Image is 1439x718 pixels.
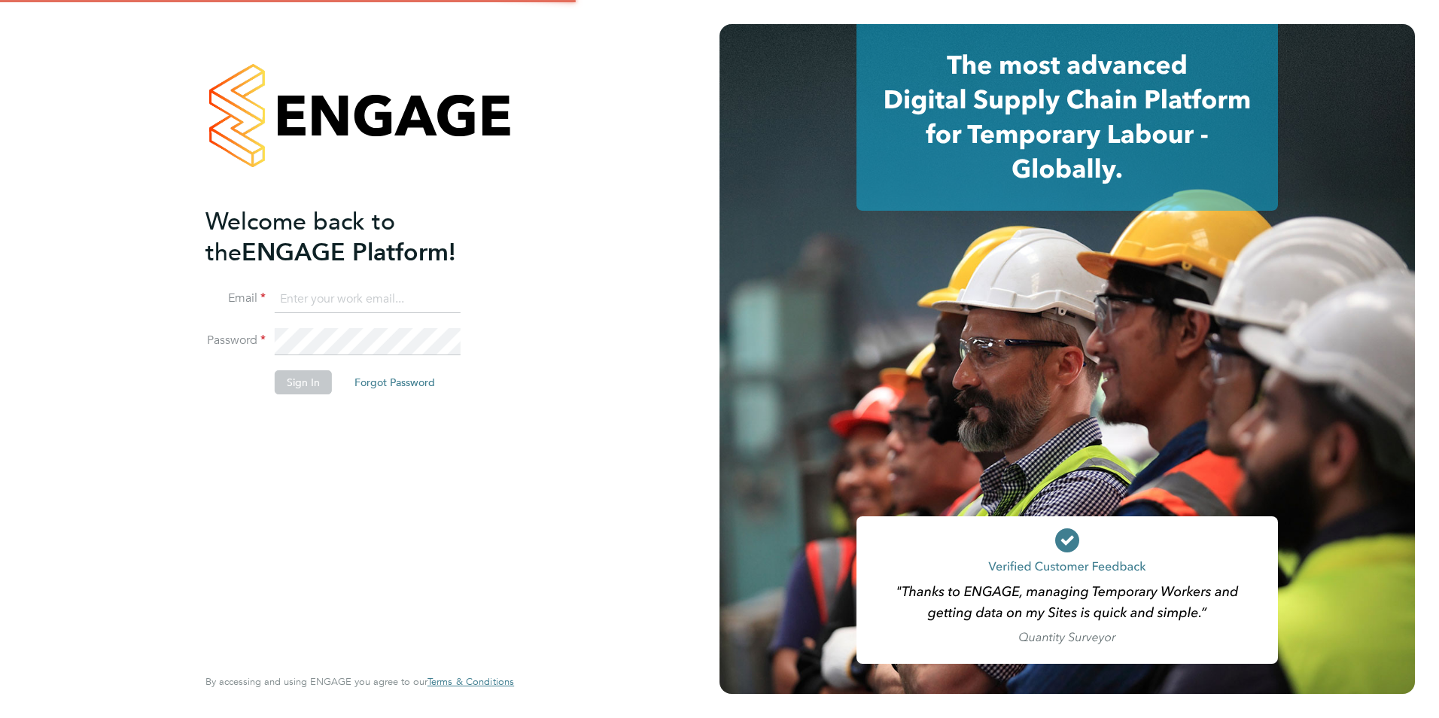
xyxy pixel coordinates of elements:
span: Terms & Conditions [427,675,514,688]
span: Welcome back to the [205,207,395,267]
label: Password [205,333,266,348]
h2: ENGAGE Platform! [205,206,499,268]
button: Sign In [275,370,332,394]
label: Email [205,291,266,306]
span: By accessing and using ENGAGE you agree to our [205,675,514,688]
a: Terms & Conditions [427,676,514,688]
input: Enter your work email... [275,286,461,313]
button: Forgot Password [342,370,447,394]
